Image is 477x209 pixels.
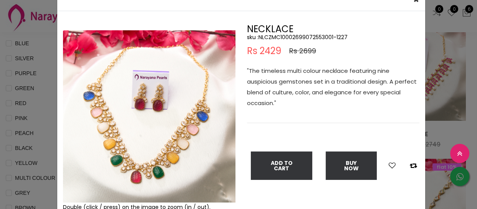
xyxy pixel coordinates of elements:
[247,66,419,109] p: "The timeless multi colour necklace featuring nine auspicious gemstones set in a traditional desi...
[251,151,312,180] button: Add To Cart
[407,161,419,171] button: Add to compare
[63,30,235,202] img: Example
[247,34,419,41] h5: sku : NLCZMC10002699072553001-1227
[247,25,419,34] h2: NECKLACE
[247,46,282,56] span: Rs 2429
[386,161,398,171] button: Add to wishlist
[289,46,316,56] span: Rs 2699
[326,151,377,180] button: Buy Now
